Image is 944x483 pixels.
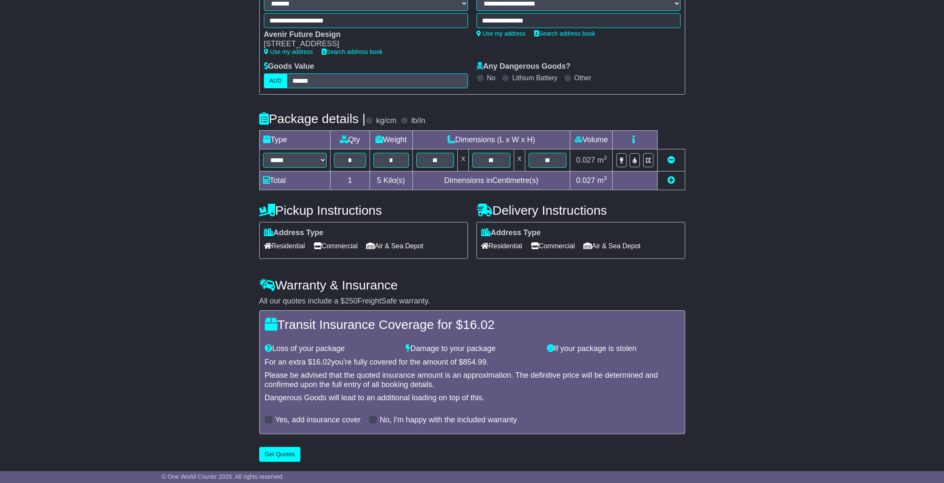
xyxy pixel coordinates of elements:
label: Other [574,74,591,82]
span: © One World Courier 2025. All rights reserved. [162,473,284,480]
td: Dimensions in Centimetre(s) [412,171,570,190]
label: No, I'm happy with the included warranty [380,416,517,425]
td: Qty [330,130,370,149]
span: Residential [481,239,522,253]
span: 16.02 [312,358,331,366]
label: Address Type [264,228,324,238]
div: Damage to your package [401,344,543,354]
div: For an extra $ you're fully covered for the amount of $ . [265,358,680,367]
div: Dangerous Goods will lead to an additional loading on top of this. [265,393,680,403]
span: Residential [264,239,305,253]
label: Goods Value [264,62,314,71]
span: Air & Sea Depot [366,239,423,253]
span: 0.027 [576,176,595,185]
label: Any Dangerous Goods? [476,62,571,71]
label: lb/in [411,116,425,126]
td: Kilo(s) [370,171,412,190]
a: Remove this item [667,156,675,164]
div: Loss of your package [261,344,402,354]
div: Please be advised that the quoted insurance amount is an approximation. The definitive price will... [265,371,680,389]
div: If your package is stolen [543,344,684,354]
td: x [458,149,469,171]
div: Avenir Future Design [264,30,459,39]
td: 1 [330,171,370,190]
span: 16.02 [463,317,495,331]
span: m [597,156,607,164]
span: 854.99 [463,358,486,366]
td: Dimensions (L x W x H) [412,130,570,149]
sup: 3 [604,154,607,161]
td: Total [259,171,330,190]
label: No [487,74,496,82]
label: Yes, add insurance cover [275,416,361,425]
span: 5 [377,176,381,185]
div: [STREET_ADDRESS] [264,39,459,49]
td: x [514,149,525,171]
td: Type [259,130,330,149]
span: Air & Sea Depot [583,239,641,253]
div: All our quotes include a $ FreightSafe warranty. [259,297,685,306]
td: Weight [370,130,412,149]
td: Volume [570,130,613,149]
h4: Transit Insurance Coverage for $ [265,317,680,331]
h4: Package details | [259,112,366,126]
label: kg/cm [376,116,396,126]
span: Commercial [531,239,575,253]
h4: Pickup Instructions [259,203,468,217]
h4: Delivery Instructions [476,203,685,217]
span: 0.027 [576,156,595,164]
a: Add new item [667,176,675,185]
span: 250 [345,297,358,305]
label: AUD [264,73,288,88]
a: Use my address [264,48,313,55]
h4: Warranty & Insurance [259,278,685,292]
label: Lithium Battery [512,74,557,82]
span: Commercial [314,239,358,253]
a: Search address book [534,30,595,37]
sup: 3 [604,175,607,181]
label: Address Type [481,228,541,238]
a: Search address book [322,48,383,55]
button: Get Quotes [259,447,301,462]
span: m [597,176,607,185]
a: Use my address [476,30,526,37]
